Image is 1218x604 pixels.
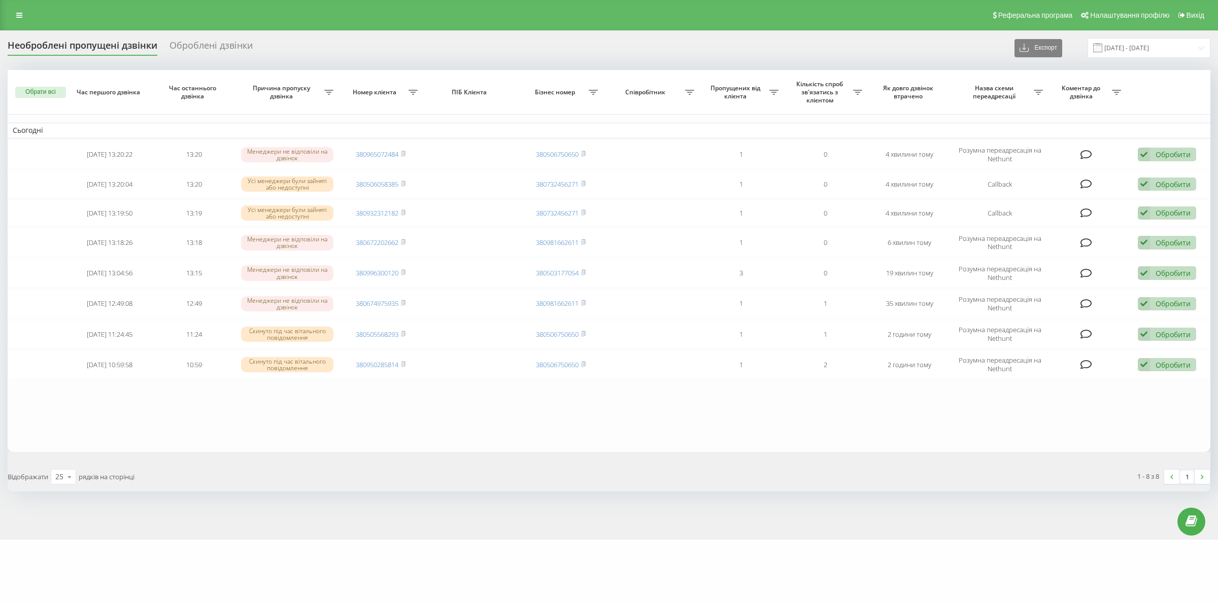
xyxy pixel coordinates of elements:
td: 13:15 [152,259,236,288]
td: 1 [784,290,868,318]
td: 0 [784,259,868,288]
td: 2 [784,350,868,379]
span: Бізнес номер [524,88,589,96]
td: 1 [699,290,784,318]
td: Сьогодні [8,123,1210,138]
td: Розумна переадресація на Nethunt [952,259,1048,288]
div: Менеджери не відповіли на дзвінок [241,296,333,311]
td: Callback [952,200,1048,227]
td: 4 хвилини тому [867,200,952,227]
td: 0 [784,140,868,169]
a: 380732456271 [536,208,579,218]
td: [DATE] 13:04:56 [68,259,152,288]
td: 35 хвилин тому [867,290,952,318]
td: 2 години тому [867,350,952,379]
span: Реферальна програма [998,11,1073,19]
div: 1 - 8 з 8 [1137,471,1159,481]
span: Номер клієнта [344,88,409,96]
span: Налаштування профілю [1090,11,1169,19]
td: 1 [699,200,784,227]
span: ПІБ Клієнта [432,88,510,96]
a: 380950285814 [356,360,398,369]
div: Менеджери не відповіли на дзвінок [241,147,333,162]
div: Скинуто під час вітального повідомлення [241,327,333,342]
td: 13:19 [152,200,236,227]
a: 380996300120 [356,268,398,277]
td: 13:20 [152,171,236,198]
span: Причина пропуску дзвінка [241,84,324,100]
a: 380672202662 [356,238,398,247]
div: Оброблені дзвінки [170,40,253,56]
a: 380732456271 [536,180,579,189]
td: 19 хвилин тому [867,259,952,288]
button: Обрати всі [15,87,66,98]
span: Відображати [8,472,48,481]
td: Розумна переадресація на Nethunt [952,320,1048,348]
td: 1 [699,320,784,348]
div: Обробити [1156,299,1191,308]
div: Обробити [1156,330,1191,339]
span: Пропущених від клієнта [704,84,769,100]
td: 0 [784,228,868,257]
span: Час першого дзвінка [77,88,143,96]
div: Обробити [1156,208,1191,218]
td: [DATE] 13:20:04 [68,171,152,198]
div: Усі менеджери були зайняті або недоступні [241,205,333,221]
button: Експорт [1014,39,1062,57]
td: [DATE] 10:59:58 [68,350,152,379]
span: Кількість спроб зв'язатись з клієнтом [789,80,854,104]
td: 11:24 [152,320,236,348]
a: 380505568293 [356,330,398,339]
a: 380503177054 [536,268,579,277]
td: [DATE] 11:24:45 [68,320,152,348]
span: Співробітник [608,88,685,96]
td: Розумна переадресація на Nethunt [952,350,1048,379]
td: [DATE] 12:49:08 [68,290,152,318]
div: Обробити [1156,238,1191,247]
a: 380506750650 [536,330,579,339]
td: 1 [699,171,784,198]
span: Як довго дзвінок втрачено [876,84,943,100]
td: [DATE] 13:18:26 [68,228,152,257]
td: 0 [784,200,868,227]
a: 380506750650 [536,150,579,159]
td: 2 години тому [867,320,952,348]
td: 13:20 [152,140,236,169]
span: Коментар до дзвінка [1053,84,1112,100]
a: 380506750650 [536,360,579,369]
td: 4 хвилини тому [867,171,952,198]
td: Розумна переадресація на Nethunt [952,140,1048,169]
a: 380981662611 [536,299,579,308]
td: [DATE] 13:20:22 [68,140,152,169]
div: Обробити [1156,268,1191,278]
td: 1 [699,350,784,379]
div: 25 [55,472,63,482]
td: 1 [699,140,784,169]
a: 380965072484 [356,150,398,159]
span: Вихід [1187,11,1204,19]
td: 0 [784,171,868,198]
div: Обробити [1156,150,1191,159]
div: Менеджери не відповіли на дзвінок [241,265,333,280]
td: [DATE] 13:19:50 [68,200,152,227]
td: 6 хвилин тому [867,228,952,257]
span: Назва схеми переадресації [957,84,1034,100]
a: 380506058385 [356,180,398,189]
div: Усі менеджери були зайняті або недоступні [241,176,333,192]
td: 12:49 [152,290,236,318]
td: Розумна переадресація на Nethunt [952,290,1048,318]
a: 1 [1179,470,1195,484]
div: Необроблені пропущені дзвінки [8,40,157,56]
td: Розумна переадресація на Nethunt [952,228,1048,257]
div: Обробити [1156,360,1191,370]
td: 13:18 [152,228,236,257]
td: 10:59 [152,350,236,379]
td: 4 хвилини тому [867,140,952,169]
td: 3 [699,259,784,288]
span: Час останнього дзвінка [161,84,227,100]
a: 380981662611 [536,238,579,247]
span: рядків на сторінці [79,472,134,481]
td: Callback [952,171,1048,198]
td: 1 [784,320,868,348]
div: Обробити [1156,180,1191,189]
